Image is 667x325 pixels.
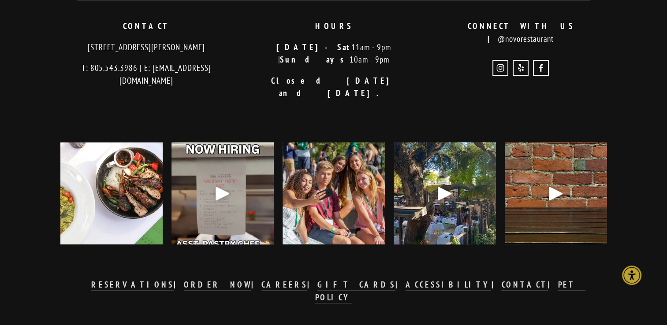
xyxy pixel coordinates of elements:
a: Novo Restaurant and Lounge [533,60,549,76]
a: ACCESSIBILITY [406,279,491,291]
a: ORDER NOW [184,279,252,291]
strong: Sundays [280,54,350,65]
strong: | [395,279,406,290]
strong: | [307,279,317,290]
a: PET POLICY [315,279,585,303]
strong: | [251,279,261,290]
strong: | [174,279,184,290]
a: CONTACT [501,279,548,291]
a: RESERVATIONS [91,279,173,291]
div: Play [545,183,566,204]
p: T: 805.543.3986 | E: [EMAIL_ADDRESS][DOMAIN_NAME] [60,62,233,87]
div: Accessibility Menu [622,266,641,285]
strong: CAREERS [261,279,307,290]
div: Play [212,183,233,204]
a: Instagram [492,60,508,76]
strong: [DATE]-Sat [276,42,351,52]
strong: GIFT CARDS [317,279,396,290]
strong: | [491,279,501,290]
strong: | [548,279,558,290]
strong: CONTACT [123,21,170,31]
img: The countdown to holiday parties has begun! 🎉 Whether you&rsquo;re planning something cozy at Nov... [48,142,175,244]
strong: Closed [DATE] and [DATE]. [271,75,405,99]
div: Play [434,183,455,204]
strong: RESERVATIONS [91,279,173,290]
p: @novorestaurant [435,20,607,45]
strong: HOURS [315,21,352,31]
img: Welcome back, Mustangs! 🐎 WOW Week is here and we&rsquo;re excited to kick off the school year wi... [283,142,385,244]
strong: ACCESSIBILITY [406,279,491,290]
p: 11am - 9pm | 10am - 9pm [247,41,420,66]
a: GIFT CARDS [317,279,396,291]
a: CAREERS [261,279,307,291]
p: [STREET_ADDRESS][PERSON_NAME] [60,41,233,54]
strong: CONNECT WITH US | [468,21,584,44]
strong: CONTACT [501,279,548,290]
a: Yelp [513,60,529,76]
strong: ORDER NOW [184,279,252,290]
